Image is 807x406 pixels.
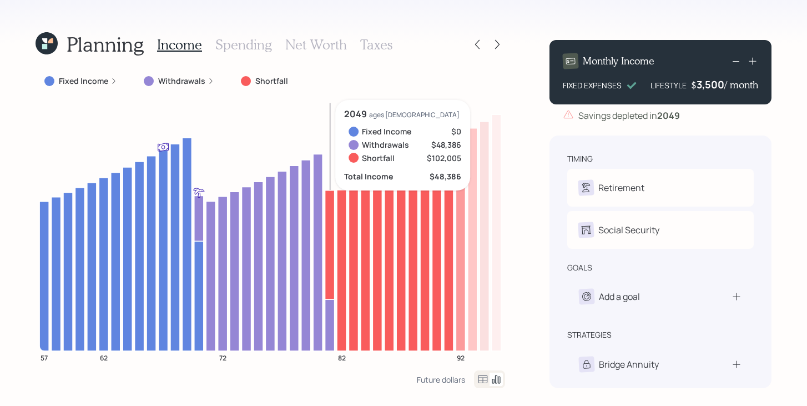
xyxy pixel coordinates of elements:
h3: Taxes [360,37,392,53]
div: Retirement [598,181,644,194]
tspan: 57 [41,353,48,362]
tspan: 62 [100,353,108,362]
tspan: 72 [219,353,226,362]
h3: Net Worth [285,37,347,53]
h3: Income [157,37,202,53]
div: goals [567,262,592,273]
div: 3,500 [697,78,724,91]
div: FIXED EXPENSES [563,79,622,91]
label: Withdrawals [158,76,205,87]
tspan: 82 [338,353,346,362]
label: Shortfall [255,76,288,87]
h4: Monthly Income [583,55,654,67]
h4: / month [724,79,758,91]
h3: Spending [215,37,272,53]
h1: Planning [67,32,144,56]
b: 2049 [657,109,680,122]
label: Fixed Income [59,76,108,87]
div: Future dollars [417,374,465,385]
div: timing [567,153,593,164]
h4: $ [691,79,697,91]
div: strategies [567,329,612,340]
div: Social Security [598,223,659,237]
div: Savings depleted in [578,109,680,122]
tspan: 92 [457,353,465,362]
div: Bridge Annuity [599,358,659,371]
div: LIFESTYLE [650,79,687,91]
div: Add a goal [599,290,640,303]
